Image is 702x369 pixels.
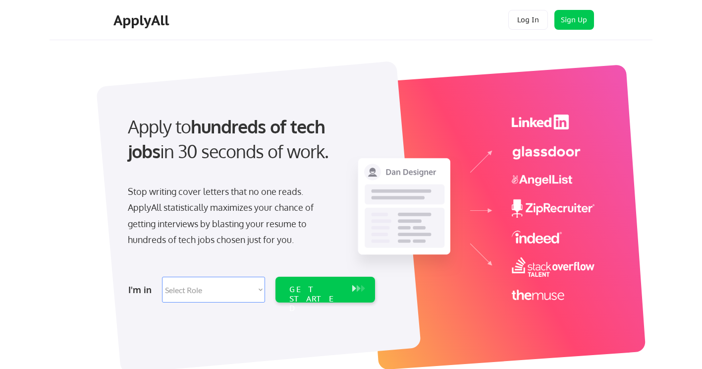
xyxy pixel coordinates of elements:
div: I'm in [128,282,156,298]
button: Sign Up [554,10,594,30]
div: ApplyAll [113,12,172,29]
div: GET STARTED [289,285,342,313]
div: Stop writing cover letters that no one reads. ApplyAll statistically maximizes your chance of get... [128,184,331,248]
strong: hundreds of tech jobs [128,115,329,162]
div: Apply to in 30 seconds of work. [128,114,371,164]
button: Log In [508,10,548,30]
